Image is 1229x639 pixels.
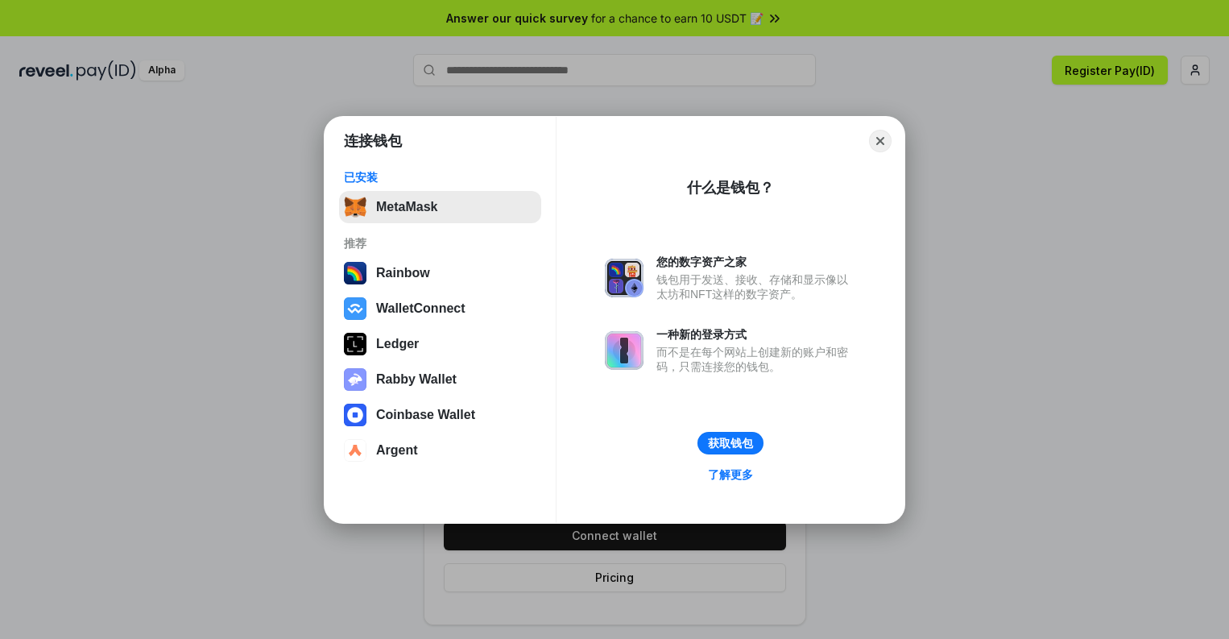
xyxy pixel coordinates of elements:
div: 一种新的登录方式 [656,327,856,342]
img: svg+xml,%3Csvg%20width%3D%2228%22%20height%3D%2228%22%20viewBox%3D%220%200%2028%2028%22%20fill%3D... [344,297,366,320]
div: 什么是钱包？ [687,178,774,197]
div: Argent [376,443,418,458]
button: Ledger [339,328,541,360]
img: svg+xml,%3Csvg%20width%3D%2228%22%20height%3D%2228%22%20viewBox%3D%220%200%2028%2028%22%20fill%3D... [344,404,366,426]
button: Rabby Wallet [339,363,541,396]
div: Rainbow [376,266,430,280]
div: 了解更多 [708,467,753,482]
img: svg+xml,%3Csvg%20xmlns%3D%22http%3A%2F%2Fwww.w3.org%2F2000%2Fsvg%22%20width%3D%2228%22%20height%3... [344,333,366,355]
div: 获取钱包 [708,436,753,450]
div: Ledger [376,337,419,351]
button: Argent [339,434,541,467]
button: MetaMask [339,191,541,223]
button: Close [869,130,892,152]
button: WalletConnect [339,293,541,325]
h1: 连接钱包 [344,131,402,151]
div: 钱包用于发送、接收、存储和显示像以太坊和NFT这样的数字资产。 [656,272,856,301]
img: svg+xml,%3Csvg%20xmlns%3D%22http%3A%2F%2Fwww.w3.org%2F2000%2Fsvg%22%20fill%3D%22none%22%20viewBox... [605,331,643,370]
div: MetaMask [376,200,437,214]
img: svg+xml,%3Csvg%20fill%3D%22none%22%20height%3D%2233%22%20viewBox%3D%220%200%2035%2033%22%20width%... [344,196,366,218]
a: 了解更多 [698,464,763,485]
div: WalletConnect [376,301,466,316]
img: svg+xml,%3Csvg%20xmlns%3D%22http%3A%2F%2Fwww.w3.org%2F2000%2Fsvg%22%20fill%3D%22none%22%20viewBox... [344,368,366,391]
button: Rainbow [339,257,541,289]
img: svg+xml,%3Csvg%20width%3D%22120%22%20height%3D%22120%22%20viewBox%3D%220%200%20120%20120%22%20fil... [344,262,366,284]
div: 您的数字资产之家 [656,255,856,269]
div: 已安装 [344,170,536,185]
div: Coinbase Wallet [376,408,475,422]
div: 推荐 [344,236,536,251]
button: Coinbase Wallet [339,399,541,431]
div: Rabby Wallet [376,372,457,387]
div: 而不是在每个网站上创建新的账户和密码，只需连接您的钱包。 [656,345,856,374]
button: 获取钱包 [697,432,763,454]
img: svg+xml,%3Csvg%20xmlns%3D%22http%3A%2F%2Fwww.w3.org%2F2000%2Fsvg%22%20fill%3D%22none%22%20viewBox... [605,259,643,297]
img: svg+xml,%3Csvg%20width%3D%2228%22%20height%3D%2228%22%20viewBox%3D%220%200%2028%2028%22%20fill%3D... [344,439,366,462]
